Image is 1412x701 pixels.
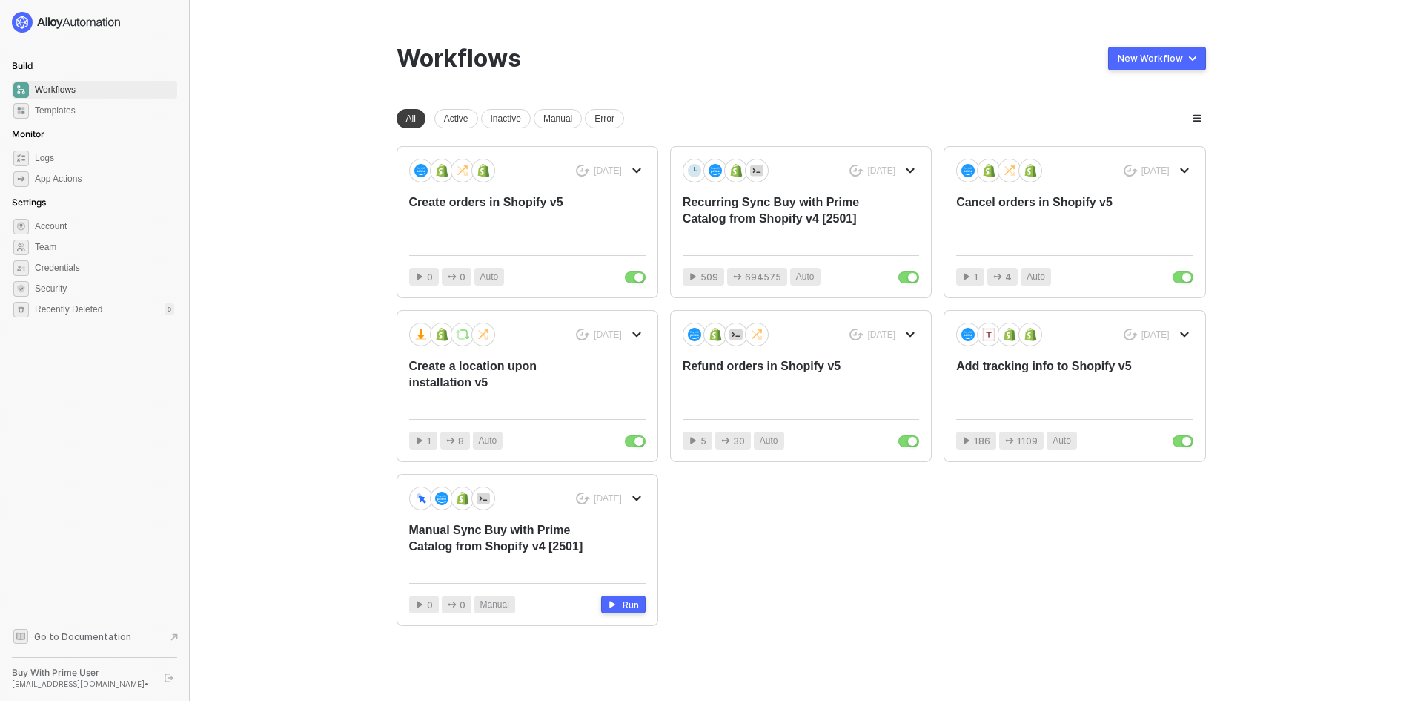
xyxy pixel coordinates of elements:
span: icon-success-page [576,493,590,505]
span: Go to Documentation [34,631,131,643]
span: 0 [427,598,433,612]
img: icon [750,164,763,177]
img: icon [1024,164,1037,177]
div: [DATE] [594,165,622,177]
img: icon [435,328,448,341]
div: App Actions [35,173,82,185]
span: 8 [458,434,464,448]
span: Recently Deleted [35,303,102,316]
div: Active [434,109,478,128]
span: Logs [35,149,174,167]
img: icon [477,328,490,341]
span: settings [13,219,29,234]
span: 4 [1005,270,1012,284]
a: logo [12,12,177,33]
img: icon [688,328,701,341]
span: icon-app-actions [446,436,455,445]
span: Auto [1027,270,1045,284]
span: icon-arrow-down [906,166,915,175]
span: icon-arrow-down [632,330,641,339]
span: icon-arrow-down [1180,166,1189,175]
div: Inactive [481,109,531,128]
img: icon [456,328,469,341]
span: Workflows [35,81,174,99]
div: Add tracking info to Shopify v5 [956,358,1145,407]
span: 0 [460,598,465,612]
span: Templates [35,102,174,119]
img: icon [456,164,469,177]
div: Workflows [397,45,521,73]
img: icon [477,492,490,505]
span: icon-app-actions [1005,436,1014,445]
span: icon-success-page [1124,329,1138,341]
div: [DATE] [594,493,622,505]
span: icon-logs [13,151,29,166]
img: icon [961,164,975,177]
span: 186 [974,434,990,448]
span: Auto [796,270,815,284]
span: icon-arrow-down [632,494,641,503]
button: Run [601,596,646,613]
span: Account [35,217,174,235]
span: 0 [427,270,433,284]
div: Manual Sync Buy with Prime Catalog from Shopify v4 [2501] [409,522,598,571]
div: 0 [165,303,174,315]
span: Security [35,280,174,297]
span: 5 [700,434,706,448]
img: logo [12,12,122,33]
span: security [13,281,29,297]
img: icon [1003,164,1016,177]
span: 30 [733,434,745,448]
div: Buy With Prime User [12,667,151,679]
span: icon-success-page [849,165,864,177]
span: icon-arrow-down [632,166,641,175]
span: Settings [12,197,46,208]
div: All [397,109,425,128]
span: 509 [700,270,718,284]
span: 1109 [1017,434,1038,448]
a: Knowledge Base [12,628,178,645]
span: 1 [974,270,978,284]
img: icon [961,328,975,341]
span: Monitor [12,128,44,139]
div: [DATE] [867,165,895,177]
span: icon-success-page [849,329,864,341]
img: icon [1003,328,1016,341]
span: Build [12,60,33,71]
div: Manual [534,109,582,128]
span: icon-app-actions [721,436,730,445]
div: [DATE] [594,329,622,341]
img: icon [414,164,428,177]
img: icon [1024,328,1037,341]
div: Create orders in Shopify v5 [409,194,598,243]
span: icon-app-actions [13,171,29,187]
img: icon [688,164,701,177]
span: icon-success-page [576,165,590,177]
div: Refund orders in Shopify v5 [683,358,872,407]
span: Auto [479,434,497,448]
span: 694575 [745,270,781,284]
div: Cancel orders in Shopify v5 [956,194,1145,243]
span: document-arrow [167,630,182,645]
span: Auto [1053,434,1071,448]
img: icon [435,492,448,505]
img: icon [477,164,490,177]
div: New Workflow [1118,53,1183,65]
img: icon [750,328,763,341]
div: [DATE] [1141,329,1170,341]
span: marketplace [13,103,29,119]
img: icon [709,328,722,341]
span: credentials [13,260,29,276]
img: icon [982,328,995,341]
img: icon [414,492,428,504]
span: dashboard [13,82,29,98]
img: icon [456,492,469,505]
img: icon [435,164,448,177]
span: 1 [427,434,431,448]
span: team [13,240,29,255]
span: icon-app-actions [993,272,1002,281]
div: Run [623,599,639,611]
span: 0 [460,270,465,284]
span: icon-arrow-down [1180,330,1189,339]
span: icon-app-actions [448,272,457,281]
